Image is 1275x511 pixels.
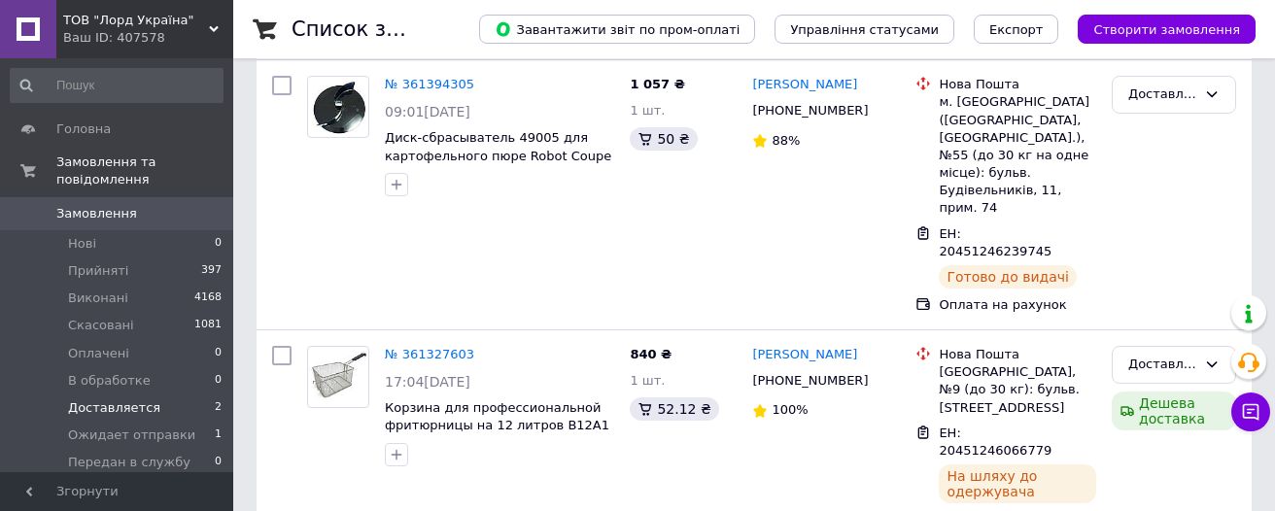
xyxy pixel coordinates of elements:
div: Дешева доставка [1112,392,1236,430]
span: Створити замовлення [1093,22,1240,37]
span: 0 [215,454,222,489]
input: Пошук [10,68,224,103]
a: Корзина для профессиональной фритюрницы на 12 литров B12A1 GoodFood [385,400,609,451]
span: 0 [215,235,222,253]
button: Управління статусами [775,15,954,44]
a: [PERSON_NAME] [752,346,857,364]
span: ТОВ "Лорд Україна" [63,12,209,29]
div: Оплата на рахунок [939,296,1096,314]
span: Замовлення [56,205,137,222]
span: 1 [215,426,222,444]
div: Нова Пошта [939,346,1096,363]
span: Ожидает отправки [68,426,195,444]
span: 0 [215,345,222,362]
span: 17:04[DATE] [385,374,470,390]
span: [PHONE_NUMBER] [752,373,868,388]
div: Доставляется [1128,355,1196,375]
div: Доставляется [1128,85,1196,105]
a: № 361327603 [385,347,474,361]
span: 840 ₴ [630,347,672,361]
div: Ваш ID: 407578 [63,29,233,47]
a: Диск-сбрасыватель 49005 для картофельного пюре Robot Coupe CL50D/CL50E/R502E/R652 [385,130,611,181]
div: 50 ₴ [630,127,697,151]
span: 100% [772,402,808,417]
span: Оплачені [68,345,129,362]
span: В обработке [68,372,151,390]
span: 88% [772,133,800,148]
span: 397 [201,262,222,280]
span: Нові [68,235,96,253]
div: 52.12 ₴ [630,397,718,421]
span: Управління статусами [790,22,939,37]
div: На шляху до одержувача [939,464,1096,503]
button: Завантажити звіт по пром-оплаті [479,15,755,44]
span: 1081 [194,317,222,334]
img: Фото товару [308,351,368,402]
button: Експорт [974,15,1059,44]
span: ЕН: 20451246239745 [939,226,1051,259]
div: м. [GEOGRAPHIC_DATA] ([GEOGRAPHIC_DATA], [GEOGRAPHIC_DATA].), №55 (до 30 кг на одне місце): бульв... [939,93,1096,217]
div: [GEOGRAPHIC_DATA], №9 (до 30 кг): бульв. [STREET_ADDRESS] [939,363,1096,417]
span: ЕН: 20451246066779 [939,426,1051,459]
span: 1 057 ₴ [630,77,684,91]
a: Фото товару [307,346,369,408]
span: 4168 [194,290,222,307]
div: Нова Пошта [939,76,1096,93]
span: Передан в службу доставки [68,454,215,489]
span: 2 [215,399,222,417]
span: 0 [215,372,222,390]
img: Фото товару [308,80,368,134]
span: 1 шт. [630,103,665,118]
span: 09:01[DATE] [385,104,470,119]
span: Скасовані [68,317,134,334]
button: Чат з покупцем [1231,392,1270,431]
span: Замовлення та повідомлення [56,153,233,188]
span: Експорт [989,22,1044,37]
button: Створити замовлення [1078,15,1256,44]
span: Головна [56,120,111,138]
a: Створити замовлення [1058,21,1256,36]
span: [PHONE_NUMBER] [752,103,868,118]
h1: Список замовлень [292,17,489,41]
span: Доставляется [68,399,160,417]
span: 1 шт. [630,373,665,388]
div: Готово до видачі [939,265,1077,289]
span: Виконані [68,290,128,307]
span: Прийняті [68,262,128,280]
a: Фото товару [307,76,369,138]
a: № 361394305 [385,77,474,91]
span: Завантажити звіт по пром-оплаті [495,20,740,38]
a: [PERSON_NAME] [752,76,857,94]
